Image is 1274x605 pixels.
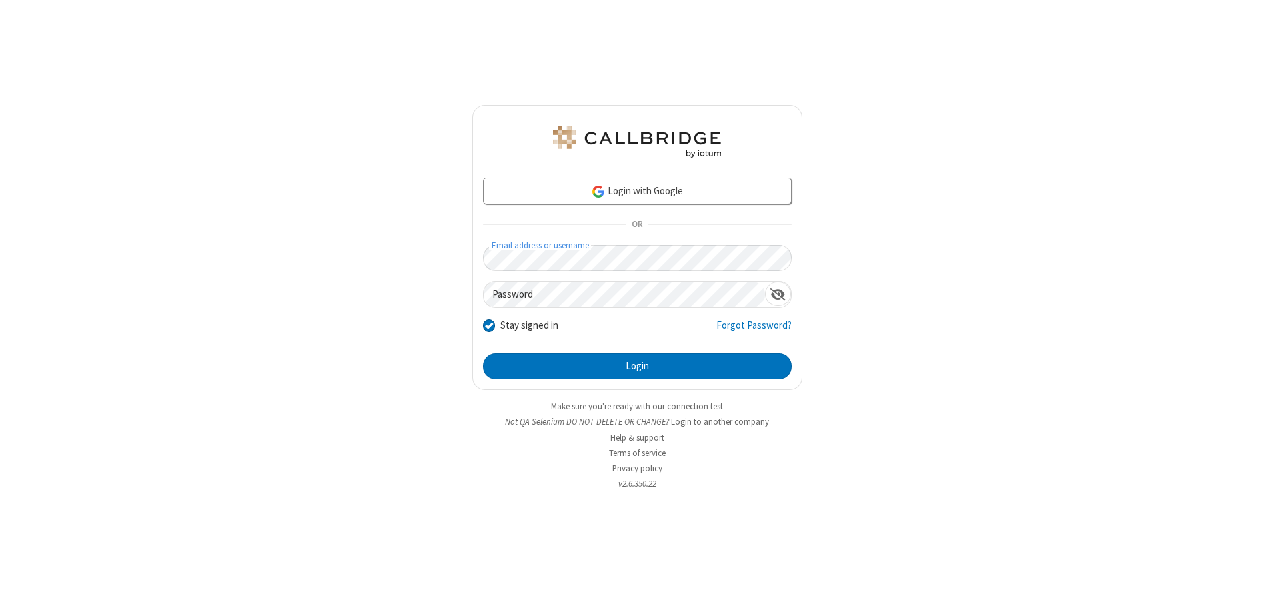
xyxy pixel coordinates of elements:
a: Forgot Password? [716,318,792,343]
input: Email address or username [483,245,792,271]
a: Make sure you're ready with our connection test [551,401,723,412]
button: Login [483,353,792,380]
div: Show password [765,282,791,306]
img: google-icon.png [591,184,606,199]
li: v2.6.350.22 [472,477,802,490]
label: Stay signed in [500,318,558,333]
span: OR [626,216,648,234]
button: Login to another company [671,415,769,428]
a: Login with Google [483,178,792,204]
li: Not QA Selenium DO NOT DELETE OR CHANGE? [472,415,802,428]
a: Help & support [610,432,664,443]
img: QA Selenium DO NOT DELETE OR CHANGE [550,126,724,158]
a: Terms of service [609,447,666,459]
input: Password [484,282,765,307]
a: Privacy policy [612,463,662,474]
